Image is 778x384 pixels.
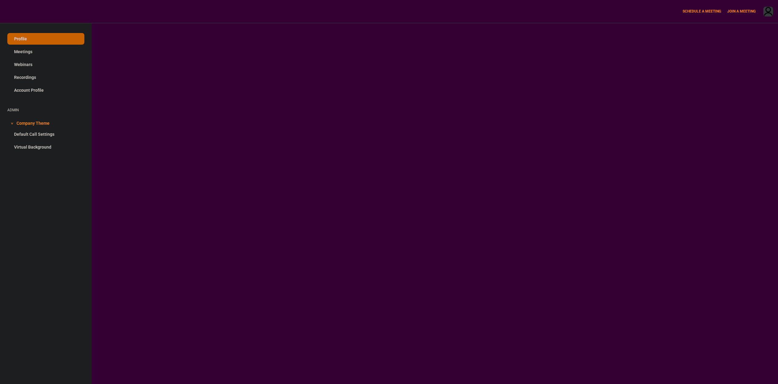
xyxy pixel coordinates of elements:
a: Virtual Background [7,141,84,153]
a: Meetings [7,46,84,57]
a: SCHEDULE A MEETING [683,9,721,13]
img: avatar.710606db.png [764,7,773,17]
a: Default Call Settings [7,128,84,140]
h2: ADMIN [7,108,84,112]
a: Account Profile [7,84,84,96]
span: > [9,122,15,124]
a: JOIN A MEETING [727,9,756,13]
a: Webinars [7,59,84,70]
span: Company Theme [17,117,50,128]
a: Recordings [7,72,84,83]
a: Profile [7,33,84,45]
